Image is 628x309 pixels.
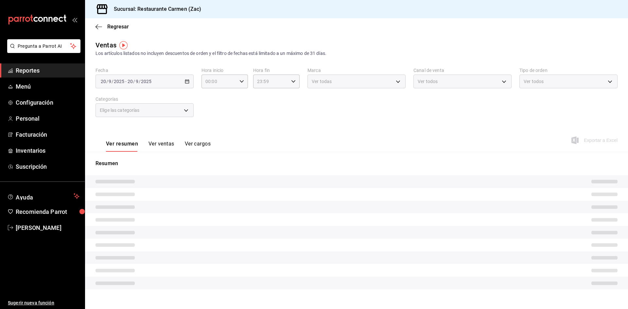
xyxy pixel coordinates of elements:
[96,160,618,167] p: Resumen
[8,300,79,306] span: Sugerir nueva función
[312,78,332,85] span: Ver todas
[524,78,544,85] span: Ver todos
[418,78,438,85] span: Ver todos
[100,107,140,113] span: Elige las categorías
[413,68,512,73] label: Canal de venta
[125,79,127,84] span: -
[16,162,79,171] span: Suscripción
[113,79,125,84] input: ----
[109,5,201,13] h3: Sucursal: Restaurante Carmen (Zac)
[108,79,112,84] input: --
[106,79,108,84] span: /
[106,141,211,152] div: navigation tabs
[16,192,71,200] span: Ayuda
[96,50,618,57] div: Los artículos listados no incluyen descuentos de orden y el filtro de fechas está limitado a un m...
[7,39,80,53] button: Pregunta a Parrot AI
[148,141,174,152] button: Ver ventas
[96,40,116,50] div: Ventas
[519,68,618,73] label: Tipo de orden
[107,24,129,30] span: Regresar
[16,223,79,232] span: [PERSON_NAME]
[135,79,139,84] input: --
[16,82,79,91] span: Menú
[16,98,79,107] span: Configuración
[96,24,129,30] button: Regresar
[16,66,79,75] span: Reportes
[253,68,300,73] label: Hora fin
[96,68,194,73] label: Fecha
[307,68,406,73] label: Marca
[185,141,211,152] button: Ver cargos
[106,141,138,152] button: Ver resumen
[141,79,152,84] input: ----
[96,97,194,101] label: Categorías
[139,79,141,84] span: /
[72,17,77,22] button: open_drawer_menu
[100,79,106,84] input: --
[16,130,79,139] span: Facturación
[119,41,128,49] img: Tooltip marker
[5,47,80,54] a: Pregunta a Parrot AI
[16,207,79,216] span: Recomienda Parrot
[127,79,133,84] input: --
[16,146,79,155] span: Inventarios
[18,43,70,50] span: Pregunta a Parrot AI
[112,79,113,84] span: /
[133,79,135,84] span: /
[16,114,79,123] span: Personal
[201,68,248,73] label: Hora inicio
